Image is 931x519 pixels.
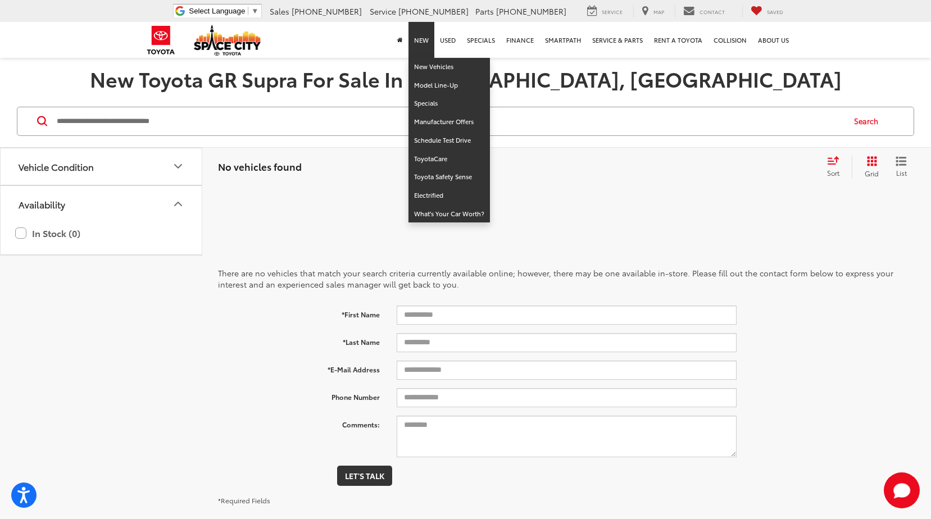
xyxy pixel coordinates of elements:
button: AvailabilityAvailability [1,186,203,222]
label: *Last Name [210,333,388,347]
span: [PHONE_NUMBER] [292,6,362,17]
span: Parts [475,6,494,17]
a: Home [392,22,408,58]
button: Grid View [852,156,887,178]
a: Used [434,22,461,58]
a: Specials [461,22,501,58]
div: Vehicle Condition [19,161,94,172]
a: Select Language​ [189,7,258,15]
a: Toyota Safety Sense [408,168,490,186]
label: In Stock (0) [15,224,187,243]
span: Select Language [189,7,245,15]
span: Saved [767,8,783,15]
a: Schedule Test Drive [408,131,490,150]
button: Toggle Chat Window [884,472,920,508]
span: Contact [700,8,725,15]
input: Search by Make, Model, or Keyword [56,108,843,135]
button: List View [887,156,915,178]
a: Service & Parts [587,22,648,58]
label: Phone Number [210,388,388,402]
span: List [896,168,907,177]
span: Sort [827,168,839,177]
img: Toyota [140,22,182,58]
button: Let's Talk [337,466,392,486]
a: New [408,22,434,58]
span: Service [602,8,623,15]
a: SmartPath [539,22,587,58]
label: *First Name [210,306,388,320]
span: [PHONE_NUMBER] [398,6,469,17]
a: Manufacturer Offers [408,113,490,131]
a: Electrified [408,186,490,205]
span: Map [653,8,664,15]
span: ▼ [251,7,258,15]
span: Sales [270,6,289,17]
a: ToyotaCare [408,150,490,169]
p: There are no vehicles that match your search criteria currently available online; however, there ... [218,267,915,290]
small: *Required Fields [218,495,270,505]
a: Contact [675,5,733,17]
a: Collision [708,22,752,58]
div: Availability [19,199,65,210]
button: Vehicle ConditionVehicle Condition [1,148,203,185]
a: Map [633,5,673,17]
a: Service [579,5,631,17]
a: Rent a Toyota [648,22,708,58]
div: Vehicle Condition [171,160,185,173]
span: Service [370,6,396,17]
a: About Us [752,22,794,58]
div: Availability [171,197,185,211]
a: Model Line-Up [408,76,490,95]
a: What's Your Car Worth? [408,205,490,223]
span: Grid [865,169,879,178]
a: My Saved Vehicles [742,5,792,17]
button: Select sort value [821,156,852,178]
button: Search [843,107,894,135]
label: *E-Mail Address [210,361,388,375]
svg: Start Chat [884,472,920,508]
span: No vehicles found [218,160,302,173]
a: New Vehicles [408,58,490,76]
label: Comments: [210,416,388,430]
a: Specials [408,94,490,113]
span: [PHONE_NUMBER] [496,6,566,17]
a: Finance [501,22,539,58]
img: Space City Toyota [194,25,261,56]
